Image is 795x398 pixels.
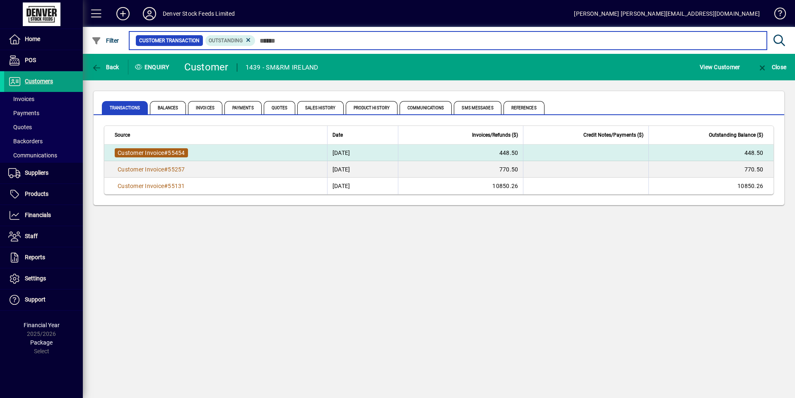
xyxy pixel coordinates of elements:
[648,145,773,161] td: 448.50
[297,101,343,114] span: Sales History
[92,64,119,70] span: Back
[136,6,163,21] button: Profile
[25,57,36,63] span: POS
[8,138,43,145] span: Backorders
[118,150,164,156] span: Customer Invoice
[168,166,185,173] span: 55257
[4,29,83,50] a: Home
[25,275,46,282] span: Settings
[110,6,136,21] button: Add
[205,35,255,46] mat-chip: Outstanding Status: Outstanding
[700,60,740,74] span: View Customer
[327,178,398,194] td: [DATE]
[332,130,343,140] span: Date
[4,120,83,134] a: Quotes
[102,101,148,114] span: Transactions
[4,148,83,162] a: Communications
[8,124,32,130] span: Quotes
[139,36,200,45] span: Customer Transaction
[398,145,523,161] td: 448.50
[4,184,83,205] a: Products
[4,268,83,289] a: Settings
[83,60,128,75] app-page-header-button: Back
[25,169,48,176] span: Suppliers
[89,33,121,48] button: Filter
[4,134,83,148] a: Backorders
[115,181,188,191] a: Customer Invoice#55131
[30,339,53,346] span: Package
[648,178,773,194] td: 10850.26
[709,130,763,140] span: Outstanding Balance ($)
[115,148,188,157] a: Customer Invoice#55454
[188,101,222,114] span: Invoices
[224,101,262,114] span: Payments
[89,60,121,75] button: Back
[168,150,185,156] span: 55454
[246,61,318,74] div: 1439 - SM&RM IRELAND
[25,254,45,261] span: Reports
[4,163,83,183] a: Suppliers
[24,322,60,328] span: Financial Year
[749,60,795,75] app-page-header-button: Close enquiry
[25,78,53,84] span: Customers
[164,183,168,189] span: #
[346,101,398,114] span: Product History
[25,296,46,303] span: Support
[25,191,48,197] span: Products
[4,50,83,71] a: POS
[503,101,544,114] span: References
[164,166,168,173] span: #
[118,183,164,189] span: Customer Invoice
[768,2,785,29] a: Knowledge Base
[128,60,178,74] div: Enquiry
[115,130,130,140] span: Source
[472,130,518,140] span: Invoices/Refunds ($)
[757,64,786,70] span: Close
[327,145,398,161] td: [DATE]
[8,96,34,102] span: Invoices
[755,60,788,75] button: Close
[8,110,39,116] span: Payments
[398,178,523,194] td: 10850.26
[648,161,773,178] td: 770.50
[454,101,501,114] span: SMS Messages
[4,106,83,120] a: Payments
[4,92,83,106] a: Invoices
[25,212,51,218] span: Financials
[209,38,243,43] span: Outstanding
[4,289,83,310] a: Support
[92,37,119,44] span: Filter
[400,101,452,114] span: Communications
[4,226,83,247] a: Staff
[163,7,235,20] div: Denver Stock Feeds Limited
[115,165,188,174] a: Customer Invoice#55257
[327,161,398,178] td: [DATE]
[583,130,643,140] span: Credit Notes/Payments ($)
[8,152,57,159] span: Communications
[332,130,393,140] div: Date
[184,60,229,74] div: Customer
[398,161,523,178] td: 770.50
[25,36,40,42] span: Home
[574,7,760,20] div: [PERSON_NAME] [PERSON_NAME][EMAIL_ADDRESS][DOMAIN_NAME]
[4,205,83,226] a: Financials
[118,166,164,173] span: Customer Invoice
[4,247,83,268] a: Reports
[150,101,186,114] span: Balances
[168,183,185,189] span: 55131
[264,101,296,114] span: Quotes
[164,150,168,156] span: #
[25,233,38,239] span: Staff
[698,60,742,75] button: View Customer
